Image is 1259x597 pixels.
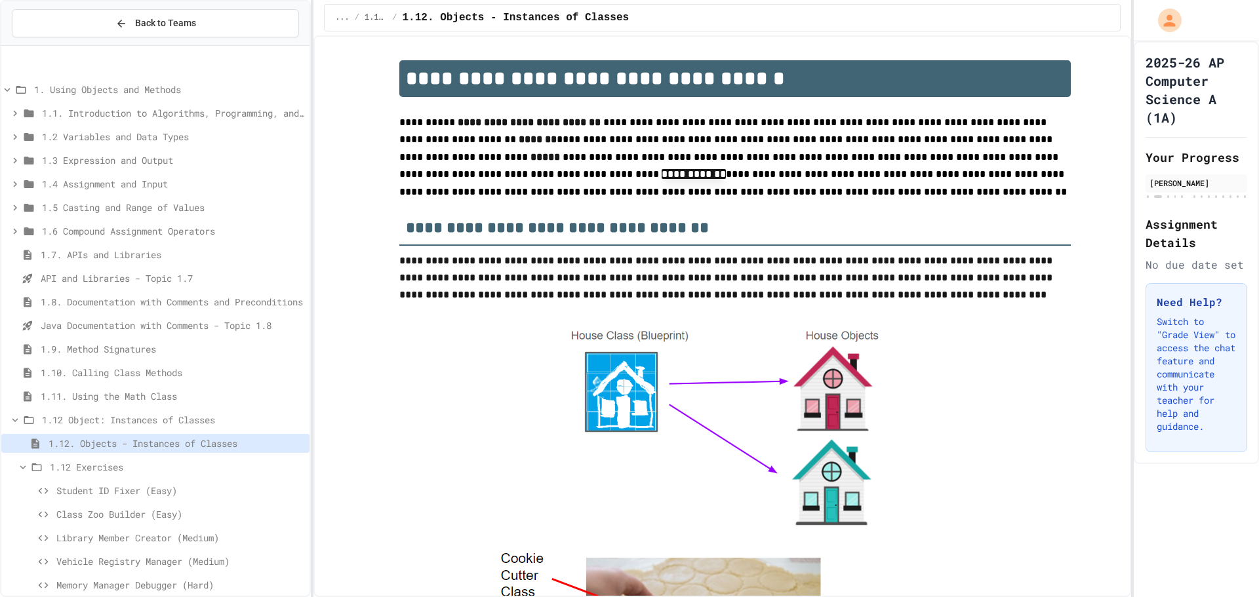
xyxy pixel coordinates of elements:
span: 1.8. Documentation with Comments and Preconditions [41,295,304,309]
span: API and Libraries - Topic 1.7 [41,271,304,285]
h3: Need Help? [1157,294,1236,310]
h2: Your Progress [1146,148,1247,166]
div: No due date set [1146,257,1247,273]
span: 1.5 Casting and Range of Values [42,201,304,214]
h2: Assignment Details [1146,215,1247,252]
span: Student ID Fixer (Easy) [56,484,304,497]
span: Back to Teams [135,16,196,30]
span: 1.12 Object: Instances of Classes [42,413,304,427]
span: 1.12 Object: Instances of Classes [365,12,387,23]
span: 1.3 Expression and Output [42,153,304,167]
p: Switch to "Grade View" to access the chat feature and communicate with your teacher for help and ... [1157,315,1236,433]
button: Back to Teams [12,9,299,37]
span: ... [335,12,350,23]
span: 1.12. Objects - Instances of Classes [403,10,629,26]
span: Memory Manager Debugger (Hard) [56,578,304,592]
span: 1.7. APIs and Libraries [41,248,304,261]
span: 1. Using Objects and Methods [34,83,304,96]
span: 1.2 Variables and Data Types [42,130,304,144]
div: [PERSON_NAME] [1149,177,1243,189]
span: 1.10. Calling Class Methods [41,366,304,379]
span: Java Documentation with Comments - Topic 1.8 [41,318,304,332]
span: / [355,12,359,23]
span: Vehicle Registry Manager (Medium) [56,554,304,568]
span: 1.4 Assignment and Input [42,177,304,191]
span: 1.11. Using the Math Class [41,389,304,403]
h1: 2025-26 AP Computer Science A (1A) [1146,53,1247,126]
span: Library Member Creator (Medium) [56,531,304,545]
span: 1.12 Exercises [50,460,304,474]
div: My Account [1144,5,1185,35]
span: 1.12. Objects - Instances of Classes [49,436,304,450]
span: / [392,12,397,23]
span: 1.6 Compound Assignment Operators [42,224,304,238]
span: 1.9. Method Signatures [41,342,304,356]
span: 1.1. Introduction to Algorithms, Programming, and Compilers [42,106,304,120]
span: Class Zoo Builder (Easy) [56,507,304,521]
